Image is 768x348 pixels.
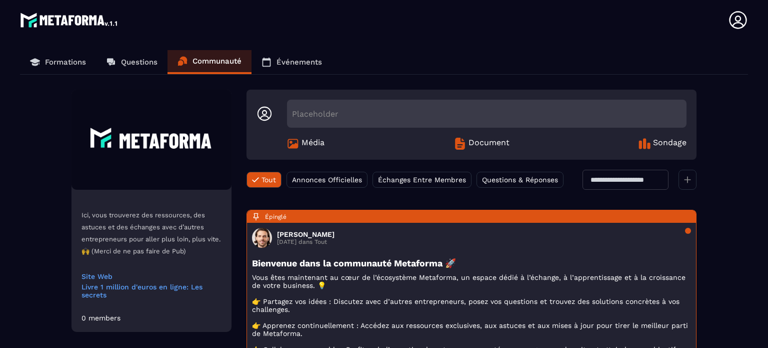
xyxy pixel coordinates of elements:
p: Formations [45,58,86,67]
h3: [PERSON_NAME] [277,230,334,238]
p: Événements [276,58,322,67]
a: Livre 1 million d'euros en ligne: Les secrets [81,283,221,299]
a: Questions [96,50,167,74]
a: Formations [20,50,96,74]
a: Communauté [167,50,251,74]
a: Site Web [81,272,221,280]
span: Sondage [653,138,686,150]
p: Communauté [192,57,241,66]
span: Échanges Entre Membres [378,176,466,184]
a: Événements [251,50,332,74]
p: [DATE] dans Tout [277,238,334,245]
img: Community background [71,90,231,190]
div: Placeholder [287,100,686,128]
span: Annonces Officielles [292,176,362,184]
span: Média [301,138,324,150]
p: Questions [121,58,157,67]
span: Épinglé [265,213,286,220]
div: 0 members [81,314,120,322]
img: logo [20,10,119,30]
p: Ici, vous trouverez des ressources, des astuces et des échanges avec d’autres entrepreneurs pour ... [81,209,221,257]
span: Questions & Réponses [482,176,558,184]
span: Document [468,138,509,150]
h3: Bienvenue dans la communauté Metaforma 🚀 [252,258,691,268]
span: Tout [261,176,276,184]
